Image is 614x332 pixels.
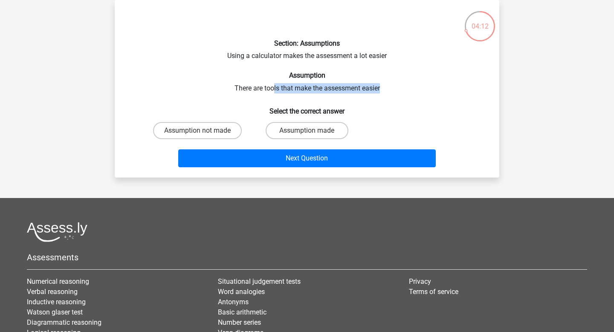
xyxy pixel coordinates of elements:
[118,7,496,171] div: Using a calculator makes the assessment a lot easier There are tools that make the assessment easier
[27,277,89,285] a: Numerical reasoning
[128,39,486,47] h6: Section: Assumptions
[27,298,86,306] a: Inductive reasoning
[128,71,486,79] h6: Assumption
[218,318,261,326] a: Number series
[178,149,436,167] button: Next Question
[153,122,242,139] label: Assumption not made
[27,222,87,242] img: Assessly logo
[218,308,266,316] a: Basic arithmetic
[128,100,486,115] h6: Select the correct answer
[218,288,265,296] a: Word analogies
[218,298,249,306] a: Antonyms
[27,318,101,326] a: Diagrammatic reasoning
[27,308,83,316] a: Watson glaser test
[409,288,458,296] a: Terms of service
[266,122,348,139] label: Assumption made
[218,277,301,285] a: Situational judgement tests
[27,288,78,296] a: Verbal reasoning
[27,252,587,262] h5: Assessments
[464,10,496,32] div: 04:12
[409,277,431,285] a: Privacy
